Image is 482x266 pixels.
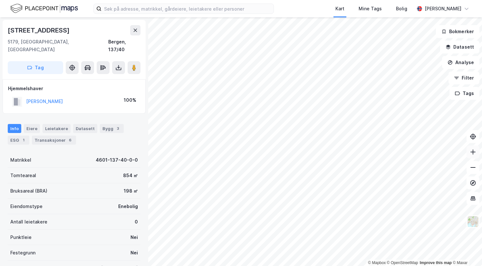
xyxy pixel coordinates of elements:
div: Nei [130,249,138,257]
button: Bokmerker [436,25,479,38]
div: Mine Tags [359,5,382,13]
div: 854 ㎡ [123,172,138,179]
button: Tags [449,87,479,100]
button: Analyse [442,56,479,69]
div: Eiere [24,124,40,133]
img: Z [467,215,479,228]
div: Info [8,124,21,133]
div: 1 [20,137,27,143]
div: 100% [124,96,136,104]
div: Eiendomstype [10,203,43,210]
input: Søk på adresse, matrikkel, gårdeiere, leietakere eller personer [101,4,274,14]
button: Filter [448,71,479,84]
div: Enebolig [118,203,138,210]
div: [PERSON_NAME] [425,5,461,13]
div: 4601-137-40-0-0 [96,156,138,164]
div: 6 [67,137,73,143]
a: Improve this map [420,261,452,265]
div: Leietakere [43,124,71,133]
div: Transaksjoner [32,136,76,145]
div: 5179, [GEOGRAPHIC_DATA], [GEOGRAPHIC_DATA] [8,38,108,53]
div: Bygg [100,124,124,133]
div: Bergen, 137/40 [108,38,140,53]
div: Hjemmelshaver [8,85,140,92]
iframe: Chat Widget [450,235,482,266]
div: Punktleie [10,233,32,241]
div: Festegrunn [10,249,35,257]
div: Kart [335,5,344,13]
img: logo.f888ab2527a4732fd821a326f86c7f29.svg [10,3,78,14]
div: Datasett [73,124,97,133]
div: 0 [135,218,138,226]
div: Tomteareal [10,172,36,179]
a: OpenStreetMap [387,261,418,265]
div: ESG [8,136,29,145]
div: [STREET_ADDRESS] [8,25,71,35]
div: Bruksareal (BRA) [10,187,47,195]
div: Bolig [396,5,407,13]
button: Datasett [440,41,479,53]
button: Tag [8,61,63,74]
a: Mapbox [368,261,386,265]
div: 198 ㎡ [124,187,138,195]
div: 3 [115,125,121,132]
div: Nei [130,233,138,241]
div: Matrikkel [10,156,31,164]
div: Antall leietakere [10,218,47,226]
